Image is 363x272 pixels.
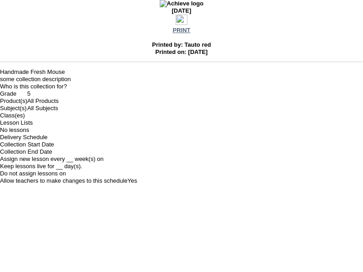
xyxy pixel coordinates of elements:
td: All Products [27,97,59,105]
td: All Subjects [27,105,59,112]
td: 5 [27,90,59,97]
a: PRINT [173,27,191,34]
td: Yes [128,177,137,185]
img: print.gif [176,15,187,25]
